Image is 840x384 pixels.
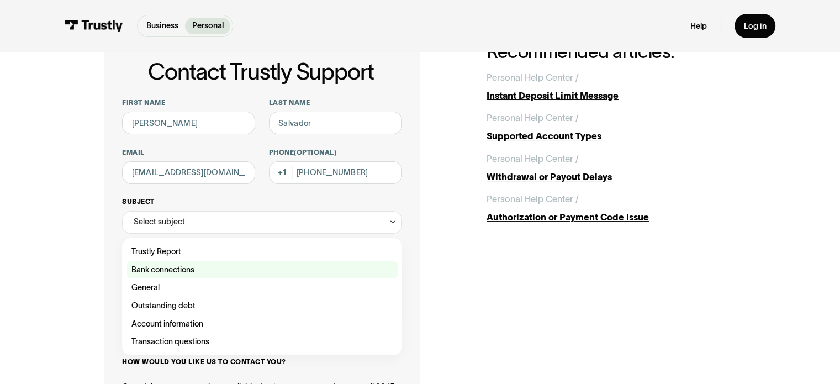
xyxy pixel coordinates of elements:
a: Personal Help Center /Instant Deposit Limit Message [487,71,736,102]
span: Account information [131,317,203,331]
span: (Optional) [294,149,336,156]
div: Select subject [134,215,185,229]
label: Last name [269,98,402,107]
span: Outstanding debt [131,299,196,313]
div: Select subject [122,211,401,234]
label: First name [122,98,255,107]
input: Alex [122,112,255,134]
div: Log in [743,21,766,31]
span: Bank connections [131,263,194,277]
a: Help [690,21,707,31]
a: Personal Help Center /Supported Account Types [487,111,736,143]
a: Personal Help Center /Withdrawal or Payout Delays [487,152,736,183]
img: Trustly Logo [65,20,123,32]
a: Personal Help Center /Authorization or Payment Code Issue [487,192,736,224]
p: Personal [192,20,224,31]
nav: Select subject [122,234,401,355]
input: Howard [269,112,402,134]
span: Transaction questions [131,335,209,349]
div: Authorization or Payment Code Issue [487,211,736,224]
a: Log in [735,14,775,38]
a: Business [140,18,186,34]
h2: Recommended articles: [487,42,736,62]
span: General [131,281,160,294]
h1: Contact Trustly Support [120,60,401,85]
input: alex@mail.com [122,161,255,184]
div: Personal Help Center / [487,192,579,206]
input: (555) 555-5555 [269,161,402,184]
div: Instant Deposit Limit Message [487,89,736,103]
div: Supported Account Types [487,129,736,143]
label: Phone [269,148,402,157]
div: Personal Help Center / [487,111,579,125]
a: Personal [185,18,230,34]
label: How would you like us to contact you? [122,357,401,366]
div: Personal Help Center / [487,71,579,85]
div: Personal Help Center / [487,152,579,166]
label: Subject [122,197,401,206]
p: Business [146,20,178,31]
label: Email [122,148,255,157]
div: Withdrawal or Payout Delays [487,170,736,184]
span: Trustly Report [131,245,181,259]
